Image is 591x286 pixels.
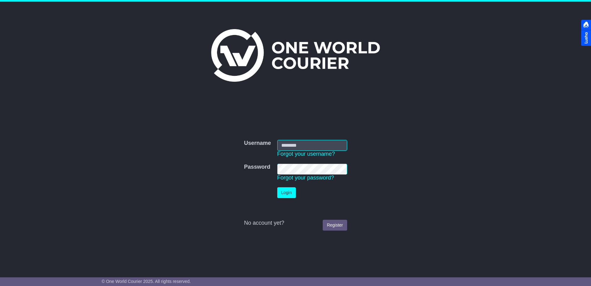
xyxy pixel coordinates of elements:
label: Username [244,140,271,147]
img: One World [211,29,380,82]
a: Register [323,220,347,231]
span: © One World Courier 2025. All rights reserved. [102,279,191,284]
label: Password [244,164,270,171]
button: Login [277,187,296,198]
div: No account yet? [244,220,347,227]
a: Forgot your username? [277,151,335,157]
a: Forgot your password? [277,175,334,181]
